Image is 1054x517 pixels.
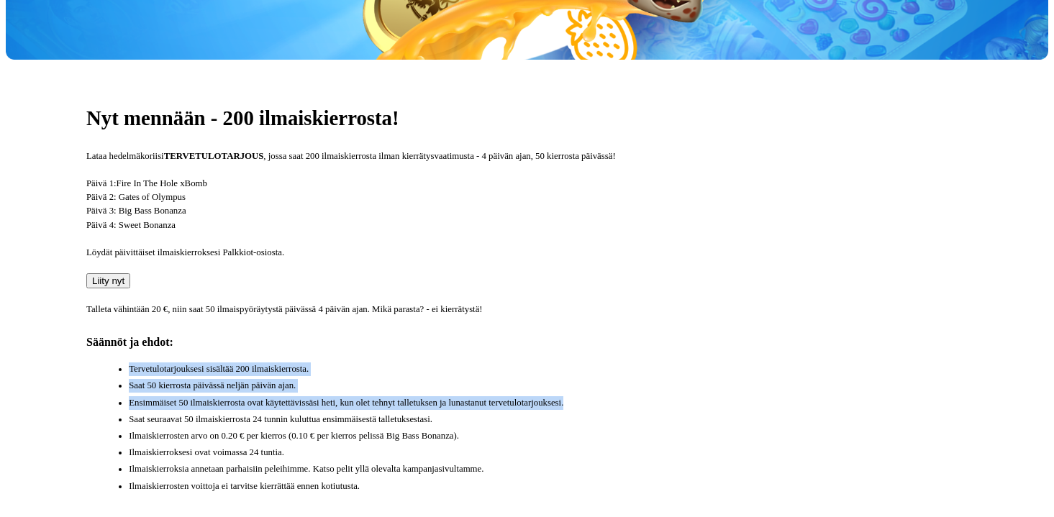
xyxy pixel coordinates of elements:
strong: TERVETULOTARJOUS [164,151,264,161]
li: Ilmaiskierroksesi ovat voimassa 24 tuntia. [129,446,968,459]
h4: Säännöt ja ehdot: [86,335,968,349]
li: Saat 50 kierrosta päivässä neljän päivän ajan. [129,379,968,393]
p: Talleta vähintään 20 €, niin saat 50 ilmaispyöräytystä päivässä 4 päivän ajan. Mikä parasta? - ei... [86,303,968,316]
li: Saat seuraavat 50 ilmaiskierrosta 24 tunnin kuluttua ensimmäisestä talletuksestasi. [129,413,968,426]
p: Päivä 1: Päivä 2: Gates of Olympus Päivä 3: Big Bass Bonanza Päivä 4: Sweet Bonanza [86,177,968,232]
li: Ensimmäiset 50 ilmaiskierrosta ovat käytettävissäsi heti, kun olet tehnyt talletuksen ja lunastan... [129,396,968,410]
span: Fire In The Hole xBomb [117,178,207,188]
li: Ilmaiskierroksia annetaan parhaisiin peleihimme. Katso pelit yllä olevalta kampanjasivultamme. [129,462,968,476]
li: Tervetulotarjouksesi sisältää 200 ilmaiskierrosta. [129,362,968,376]
li: Ilmaiskierrosten arvo on 0.20 € per kierros (0.10 € per kierros pelissä Big Bass Bonanza). [129,429,968,443]
p: Löydät päivittäiset ilmaiskierroksesi Palkkiot-osiosta. [86,246,968,260]
li: Ilmaiskierrosten voittoja ei tarvitse kierrättää ennen kotiutusta. [129,480,968,493]
p: Lataa hedelmäkoriisi , jossa saat 200 ilmaiskierrosta ilman kierrätysvaatimusta - 4 päivän ajan, ... [86,150,968,163]
h1: Nyt mennään - 200 ilmaiskierrosta! [86,106,968,131]
button: Liity nyt [86,273,130,288]
span: Liity nyt [92,275,124,286]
